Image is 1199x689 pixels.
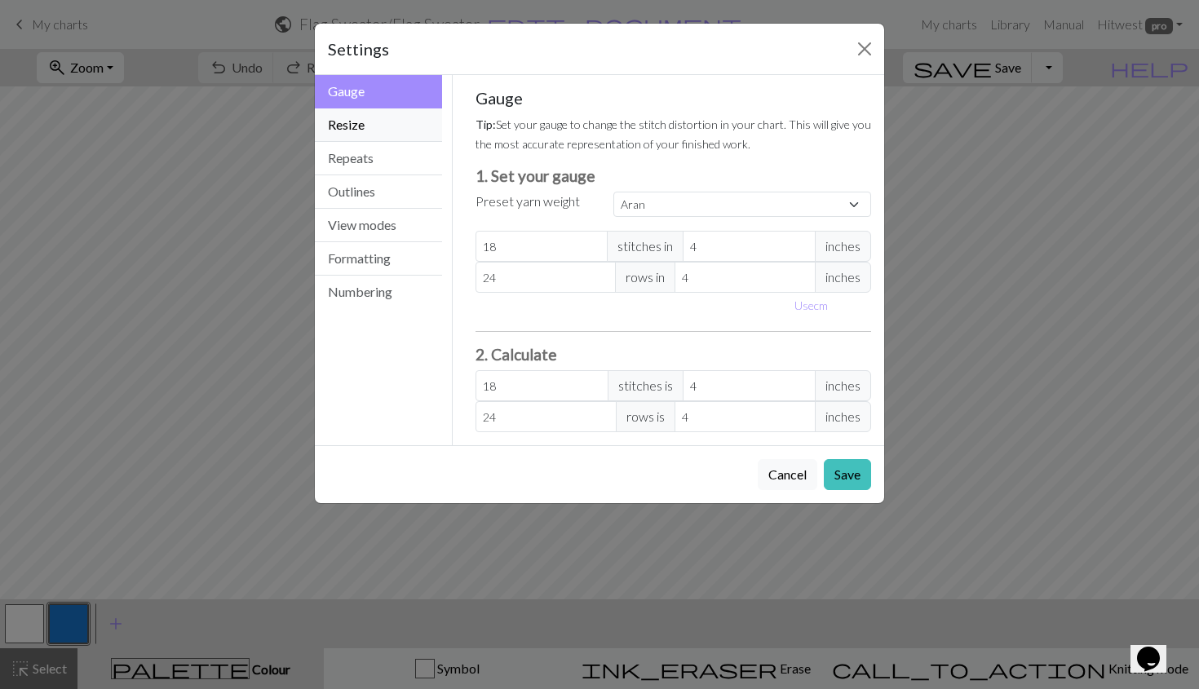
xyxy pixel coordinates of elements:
span: inches [815,370,871,401]
span: inches [815,262,871,293]
h5: Settings [328,37,389,61]
span: stitches in [607,231,684,262]
button: Formatting [315,242,442,276]
button: Usecm [787,293,835,318]
button: Numbering [315,276,442,308]
button: Gauge [315,75,442,108]
button: Close [852,36,878,62]
h5: Gauge [476,88,872,108]
button: Resize [315,108,442,142]
span: rows is [616,401,675,432]
span: rows in [615,262,675,293]
label: Preset yarn weight [476,192,580,211]
small: Set your gauge to change the stitch distortion in your chart. This will give you the most accurat... [476,117,871,151]
iframe: chat widget [1130,624,1183,673]
h3: 1. Set your gauge [476,166,872,185]
button: Repeats [315,142,442,175]
h3: 2. Calculate [476,345,872,364]
span: inches [815,401,871,432]
button: Cancel [758,459,817,490]
button: View modes [315,209,442,242]
span: stitches is [608,370,684,401]
button: Outlines [315,175,442,209]
button: Save [824,459,871,490]
span: inches [815,231,871,262]
strong: Tip: [476,117,496,131]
